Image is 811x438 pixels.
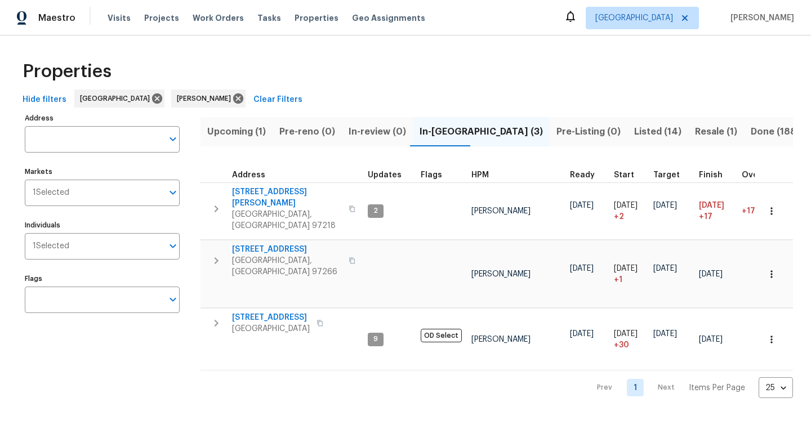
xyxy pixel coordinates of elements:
[421,329,462,342] span: OD Select
[689,382,745,394] p: Items Per Page
[279,124,335,140] span: Pre-reno (0)
[694,182,737,240] td: Scheduled to finish 17 day(s) late
[614,171,634,179] span: Start
[165,238,181,254] button: Open
[699,270,723,278] span: [DATE]
[165,292,181,307] button: Open
[295,12,338,24] span: Properties
[586,377,793,398] nav: Pagination Navigation
[742,207,755,215] span: +17
[471,336,531,343] span: [PERSON_NAME]
[420,124,543,140] span: In-[GEOGRAPHIC_DATA] (3)
[144,12,179,24] span: Projects
[207,124,266,140] span: Upcoming (1)
[699,171,733,179] div: Projected renovation finish date
[742,171,771,179] span: Overall
[595,12,673,24] span: [GEOGRAPHIC_DATA]
[232,186,342,209] span: [STREET_ADDRESS][PERSON_NAME]
[653,265,677,272] span: [DATE]
[653,330,677,338] span: [DATE]
[570,265,594,272] span: [DATE]
[699,211,712,222] span: +17
[471,270,531,278] span: [PERSON_NAME]
[614,339,629,351] span: + 30
[25,115,180,122] label: Address
[25,222,180,229] label: Individuals
[165,185,181,200] button: Open
[614,211,624,222] span: + 2
[653,171,680,179] span: Target
[349,124,406,140] span: In-review (0)
[634,124,681,140] span: Listed (14)
[232,323,310,334] span: [GEOGRAPHIC_DATA]
[23,93,66,107] span: Hide filters
[232,312,310,323] span: [STREET_ADDRESS]
[759,373,793,403] div: 25
[368,171,402,179] span: Updates
[232,255,342,278] span: [GEOGRAPHIC_DATA], [GEOGRAPHIC_DATA] 97266
[108,12,131,24] span: Visits
[699,336,723,343] span: [DATE]
[33,188,69,198] span: 1 Selected
[737,182,786,240] td: 17 day(s) past target finish date
[38,12,75,24] span: Maestro
[25,275,180,282] label: Flags
[570,202,594,209] span: [DATE]
[556,124,621,140] span: Pre-Listing (0)
[80,93,154,104] span: [GEOGRAPHIC_DATA]
[614,202,638,209] span: [DATE]
[570,171,595,179] span: Ready
[742,171,781,179] div: Days past target finish date
[33,242,69,251] span: 1 Selected
[726,12,794,24] span: [PERSON_NAME]
[699,171,723,179] span: Finish
[369,334,382,344] span: 9
[193,12,244,24] span: Work Orders
[614,265,638,272] span: [DATE]
[177,93,235,104] span: [PERSON_NAME]
[609,182,649,240] td: Project started 2 days late
[232,244,342,255] span: [STREET_ADDRESS]
[695,124,737,140] span: Resale (1)
[23,66,112,77] span: Properties
[369,206,382,216] span: 2
[232,209,342,231] span: [GEOGRAPHIC_DATA], [GEOGRAPHIC_DATA] 97218
[171,90,246,108] div: [PERSON_NAME]
[627,379,644,396] a: Goto page 1
[751,124,800,140] span: Done (188)
[232,171,265,179] span: Address
[609,240,649,308] td: Project started 1 days late
[614,274,622,285] span: + 1
[653,202,677,209] span: [DATE]
[471,171,489,179] span: HPM
[25,168,180,175] label: Markets
[74,90,164,108] div: [GEOGRAPHIC_DATA]
[352,12,425,24] span: Geo Assignments
[253,93,302,107] span: Clear Filters
[421,171,442,179] span: Flags
[609,309,649,370] td: Project started 30 days late
[614,330,638,338] span: [DATE]
[614,171,644,179] div: Actual renovation start date
[570,171,605,179] div: Earliest renovation start date (first business day after COE or Checkout)
[249,90,307,110] button: Clear Filters
[699,202,724,209] span: [DATE]
[570,330,594,338] span: [DATE]
[165,131,181,147] button: Open
[257,14,281,22] span: Tasks
[653,171,690,179] div: Target renovation project end date
[18,90,71,110] button: Hide filters
[471,207,531,215] span: [PERSON_NAME]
